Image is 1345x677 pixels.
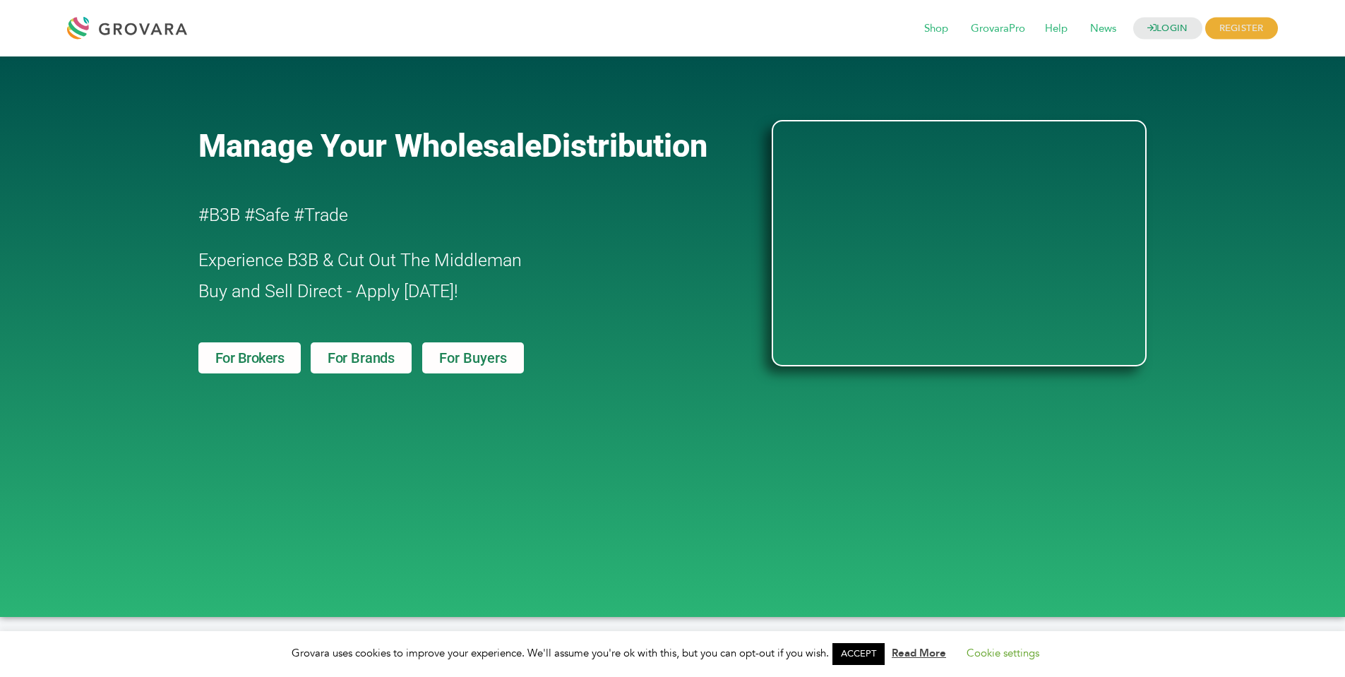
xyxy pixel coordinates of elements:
span: Help [1035,16,1077,42]
a: Manage Your WholesaleDistribution [198,127,749,164]
span: Buy and Sell Direct - Apply [DATE]! [198,281,458,301]
span: Distribution [542,127,707,164]
a: GrovaraPro [961,21,1035,37]
a: Shop [914,21,958,37]
span: Shop [914,16,958,42]
a: For Brands [311,342,412,373]
a: For Brokers [198,342,301,373]
a: LOGIN [1133,18,1202,40]
h2: #B3B #Safe #Trade [198,200,691,231]
span: Experience B3B & Cut Out The Middleman [198,250,522,270]
span: Grovara uses cookies to improve your experience. We'll assume you're ok with this, but you can op... [292,646,1053,660]
span: News [1080,16,1126,42]
a: Read More [892,646,946,660]
span: For Brands [328,351,395,365]
span: GrovaraPro [961,16,1035,42]
a: For Buyers [422,342,524,373]
span: REGISTER [1205,18,1278,40]
a: Cookie settings [967,646,1039,660]
span: For Brokers [215,351,285,365]
span: For Buyers [439,351,507,365]
a: ACCEPT [832,643,885,665]
a: Help [1035,21,1077,37]
a: News [1080,21,1126,37]
span: Manage Your Wholesale [198,127,542,164]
